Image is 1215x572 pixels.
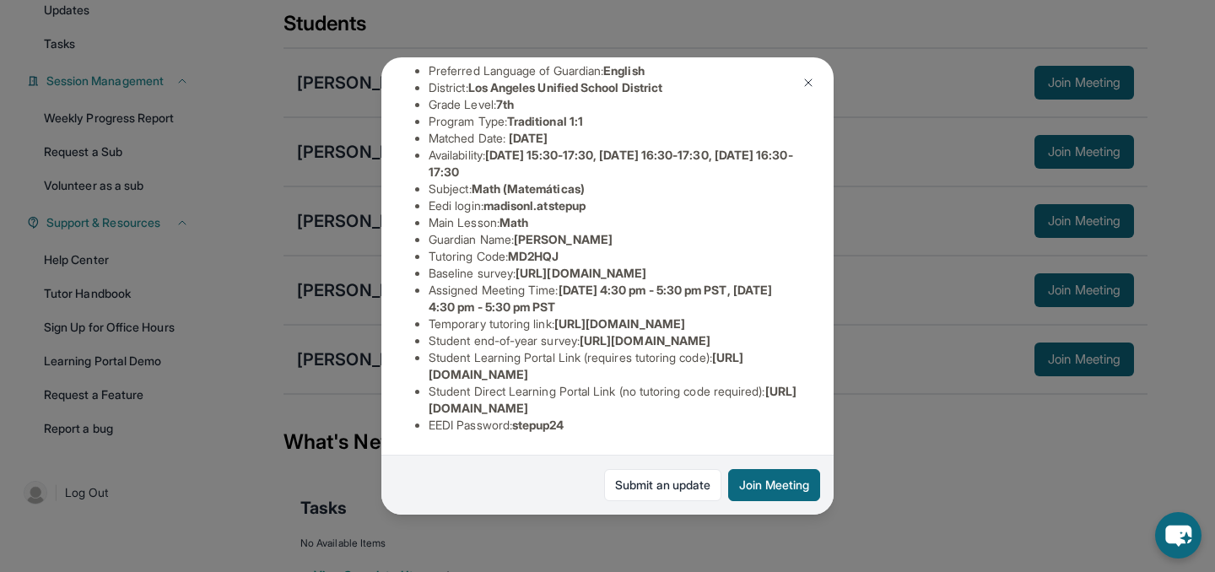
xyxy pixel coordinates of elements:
span: madisonl.atstepup [483,198,586,213]
li: Program Type: [429,113,800,130]
a: Submit an update [604,469,721,501]
span: Math [499,215,528,229]
span: [URL][DOMAIN_NAME] [580,333,710,348]
button: Join Meeting [728,469,820,501]
li: District: [429,79,800,96]
span: stepup24 [512,418,564,432]
li: Student Direct Learning Portal Link (no tutoring code required) : [429,383,800,417]
li: Tutoring Code : [429,248,800,265]
span: 7th [496,97,514,111]
span: Traditional 1:1 [507,114,583,128]
li: Subject : [429,181,800,197]
li: Assigned Meeting Time : [429,282,800,316]
li: Availability: [429,147,800,181]
li: Matched Date: [429,130,800,147]
span: Los Angeles Unified School District [468,80,662,94]
li: Main Lesson : [429,214,800,231]
li: Temporary tutoring link : [429,316,800,332]
li: EEDI Password : [429,417,800,434]
span: [DATE] 4:30 pm - 5:30 pm PST, [DATE] 4:30 pm - 5:30 pm PST [429,283,772,314]
li: Guardian Name : [429,231,800,248]
span: [PERSON_NAME] [514,232,613,246]
span: [URL][DOMAIN_NAME] [554,316,685,331]
li: Preferred Language of Guardian: [429,62,800,79]
li: Baseline survey : [429,265,800,282]
span: [DATE] [509,131,548,145]
span: MD2HQJ [508,249,559,263]
img: Close Icon [802,76,815,89]
li: Student Learning Portal Link (requires tutoring code) : [429,349,800,383]
span: Math (Matemáticas) [472,181,585,196]
span: English [603,63,645,78]
span: [DATE] 15:30-17:30, [DATE] 16:30-17:30, [DATE] 16:30-17:30 [429,148,793,179]
li: Student end-of-year survey : [429,332,800,349]
li: Eedi login : [429,197,800,214]
span: [URL][DOMAIN_NAME] [516,266,646,280]
button: chat-button [1155,512,1201,559]
li: Grade Level: [429,96,800,113]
